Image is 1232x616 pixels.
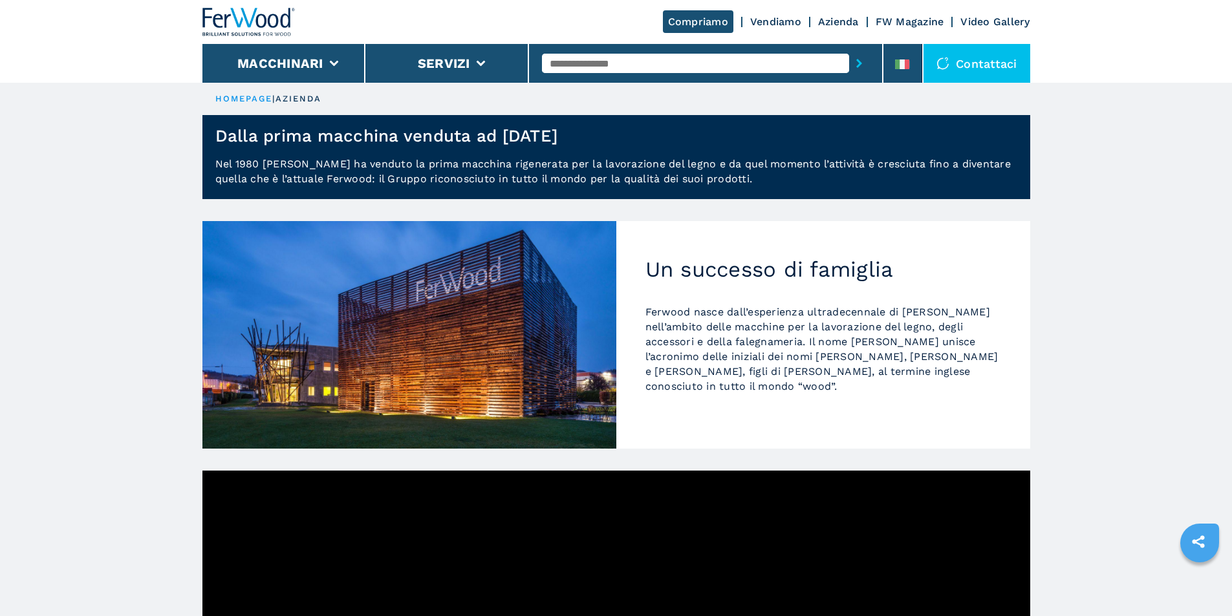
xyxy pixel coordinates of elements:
[936,57,949,70] img: Contattaci
[202,156,1030,199] p: Nel 1980 [PERSON_NAME] ha venduto la prima macchina rigenerata per la lavorazione del legno e da ...
[1182,526,1215,558] a: sharethis
[215,125,558,146] h1: Dalla prima macchina venduta ad [DATE]
[818,16,859,28] a: Azienda
[276,93,322,105] p: azienda
[876,16,944,28] a: FW Magazine
[960,16,1030,28] a: Video Gallery
[924,44,1030,83] div: Contattaci
[645,304,1001,394] p: Ferwood nasce dall’esperienza ultradecennale di [PERSON_NAME] nell’ambito delle macchine per la l...
[202,8,296,36] img: Ferwood
[750,16,801,28] a: Vendiamo
[237,56,323,71] button: Macchinari
[849,48,869,78] button: submit-button
[202,221,616,449] img: Un successo di famiglia
[418,56,470,71] button: Servizi
[215,94,273,103] a: HOMEPAGE
[663,10,733,33] a: Compriamo
[272,94,275,103] span: |
[645,257,1001,282] h2: Un successo di famiglia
